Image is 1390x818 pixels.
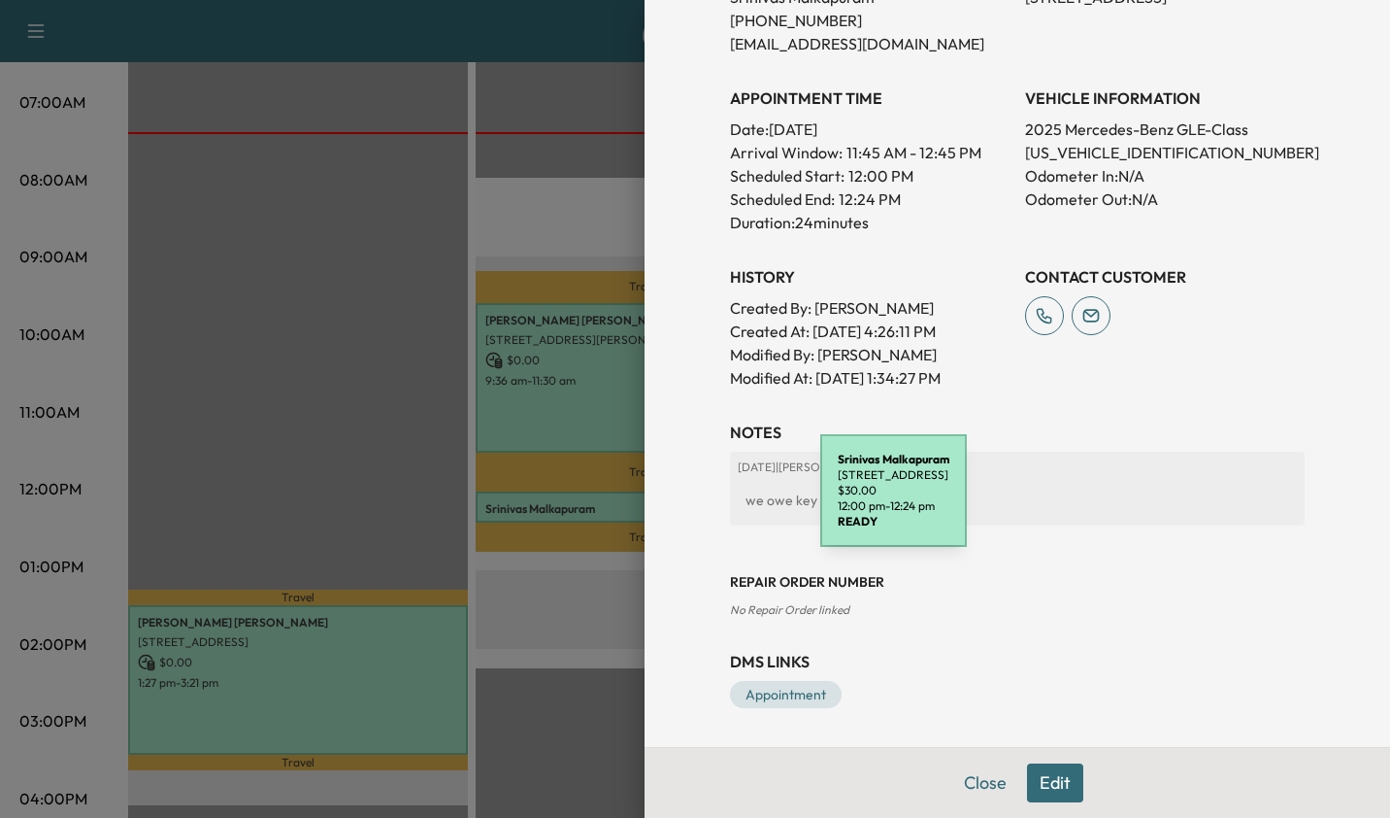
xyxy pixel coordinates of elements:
h3: Repair Order number [730,572,1305,592]
p: Created At : [DATE] 4:26:11 PM [730,320,1009,343]
p: 12:00 PM [848,164,913,187]
p: [EMAIL_ADDRESS][DOMAIN_NAME] [730,32,1009,55]
h3: History [730,265,1009,289]
p: Odometer Out: N/A [1025,187,1305,211]
p: Created By : [PERSON_NAME] [730,296,1009,320]
p: Arrival Window: [730,141,1009,164]
p: Scheduled Start: [730,164,844,187]
h3: APPOINTMENT TIME [730,86,1009,110]
h3: NOTES [730,421,1305,444]
p: 12:24 PM [839,187,901,211]
p: [DATE] | [PERSON_NAME] [738,460,1297,475]
button: Edit [1027,764,1083,802]
span: No Repair Order linked [730,602,849,617]
button: Close [951,764,1019,802]
p: [US_VEHICLE_IDENTIFICATION_NUMBER] [1025,141,1305,164]
p: Modified By : [PERSON_NAME] [730,343,1009,366]
h3: DMS Links [730,650,1305,673]
p: 2025 Mercedes-Benz GLE-Class [1025,118,1305,141]
p: [PHONE_NUMBER] [730,9,1009,32]
p: Modified At : [DATE] 1:34:27 PM [730,366,1009,390]
h3: CONTACT CUSTOMER [1025,265,1305,289]
a: Appointment [730,681,842,708]
h3: VEHICLE INFORMATION [1025,86,1305,110]
p: Odometer In: N/A [1025,164,1305,187]
div: we owe key [738,483,1297,518]
span: 11:45 AM - 12:45 PM [846,141,981,164]
p: Date: [DATE] [730,118,1009,141]
p: Scheduled End: [730,187,835,211]
p: Duration: 24 minutes [730,211,1009,234]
